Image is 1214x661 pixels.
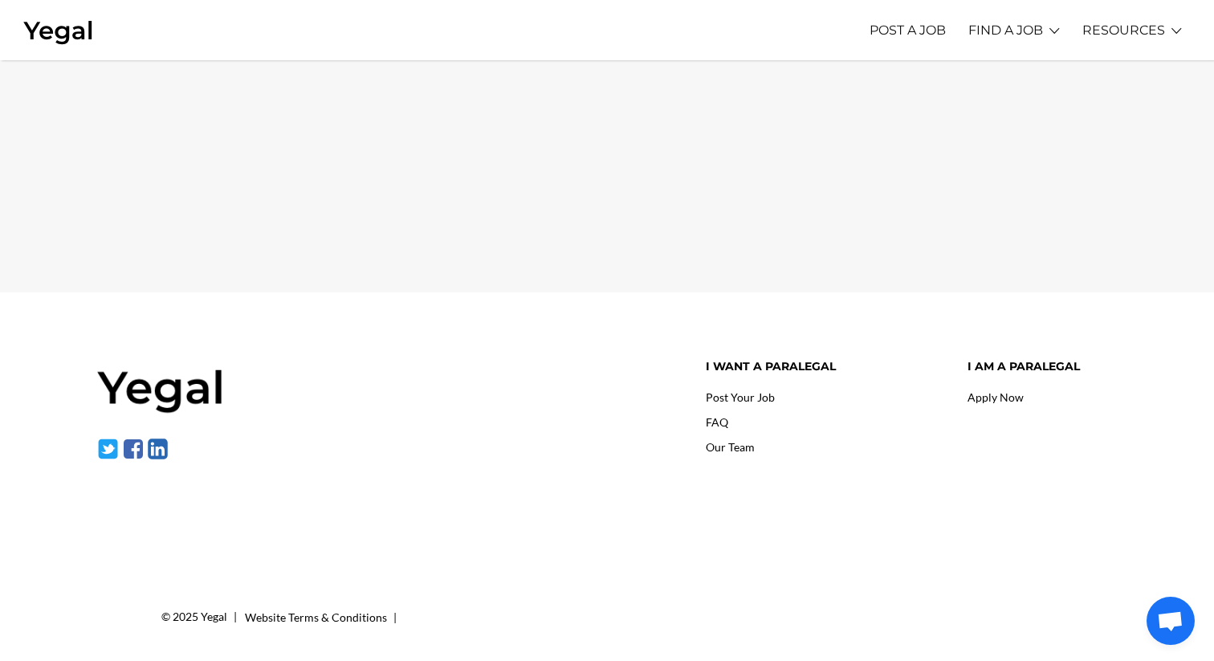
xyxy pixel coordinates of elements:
[706,360,943,373] h4: I want a paralegal
[1147,597,1195,645] div: Open chat
[706,390,775,404] a: Post Your Job
[968,8,1043,52] a: FIND A JOB
[870,8,946,52] a: POST A JOB
[706,415,728,429] a: FAQ
[1082,8,1165,52] a: RESOURCES
[161,606,237,627] div: © 2025 Yegal
[245,610,387,624] a: Website Terms & Conditions
[147,438,169,460] img: linkedin-1.svg
[122,438,145,460] img: facebook-1.svg
[706,440,755,454] a: Our Team
[968,360,1118,373] h4: I am a paralegal
[97,438,120,460] img: twitter-1.svg
[968,390,1024,404] a: Apply Now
